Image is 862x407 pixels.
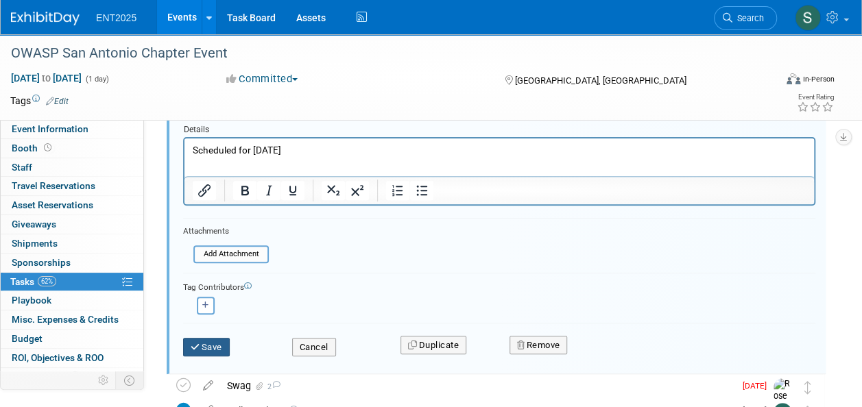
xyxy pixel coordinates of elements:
span: 2 [265,382,280,391]
button: Subscript [322,181,345,200]
span: Booth not reserved yet [41,143,54,153]
button: Bullet list [410,181,433,200]
img: ExhibitDay [11,12,80,25]
span: 5 [70,371,80,382]
a: Event Information [1,120,143,138]
span: Travel Reservations [12,180,95,191]
span: Sponsorships [12,257,71,268]
span: [GEOGRAPHIC_DATA], [GEOGRAPHIC_DATA] [515,75,686,86]
span: Giveaways [12,219,56,230]
span: Tasks [10,276,56,287]
td: Tags [10,94,69,108]
img: Stephanie Silva [795,5,821,31]
div: Swag [220,374,734,397]
a: Misc. Expenses & Credits [1,310,143,329]
button: Underline [281,181,304,200]
button: Duplicate [400,336,466,355]
span: Search [732,13,764,23]
span: Booth [12,143,54,153]
a: Sponsorships [1,254,143,272]
span: ROI, Objectives & ROO [12,352,104,363]
a: Booth [1,139,143,158]
div: Details [183,118,815,137]
a: Attachments5 [1,368,143,386]
span: Playbook [12,295,51,306]
img: Format-Inperson.png [787,73,800,84]
a: Playbook [1,291,143,310]
button: Committed [222,72,303,86]
span: Asset Reservations [12,199,93,210]
button: Cancel [292,338,336,357]
a: Shipments [1,234,143,253]
iframe: Rich Text Area [184,138,814,176]
span: [DATE] [DATE] [10,72,82,84]
div: Event Rating [797,94,834,101]
button: Superscript [346,181,369,200]
td: Toggle Event Tabs [116,371,144,389]
button: Remove [510,336,568,355]
button: Insert/edit link [193,181,216,200]
span: Event Information [12,123,88,134]
div: In-Person [802,74,835,84]
span: Staff [12,162,32,173]
a: Budget [1,330,143,348]
span: [DATE] [743,381,774,391]
span: Attachments [12,371,80,382]
span: to [40,73,53,84]
a: Search [714,6,777,30]
a: ROI, Objectives & ROO [1,349,143,367]
div: Tag Contributors [183,279,815,293]
span: Shipments [12,238,58,249]
a: edit [196,380,220,392]
button: Italic [257,181,280,200]
a: Staff [1,158,143,177]
div: OWASP San Antonio Chapter Event [6,41,764,66]
span: (1 day) [84,75,109,84]
a: Giveaways [1,215,143,234]
a: Travel Reservations [1,177,143,195]
span: ENT2025 [96,12,136,23]
div: Event Format [715,71,835,92]
div: Attachments [183,225,269,237]
td: Personalize Event Tab Strip [92,371,116,389]
a: Asset Reservations [1,196,143,214]
a: Edit [46,97,69,106]
button: Save [183,338,230,357]
span: Misc. Expenses & Credits [12,314,119,325]
span: 62% [38,276,56,286]
i: Move task [804,381,811,394]
button: Numbered list [386,181,409,200]
span: Budget [12,333,43,344]
a: Tasks62% [1,273,143,291]
button: Bold [233,181,256,200]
